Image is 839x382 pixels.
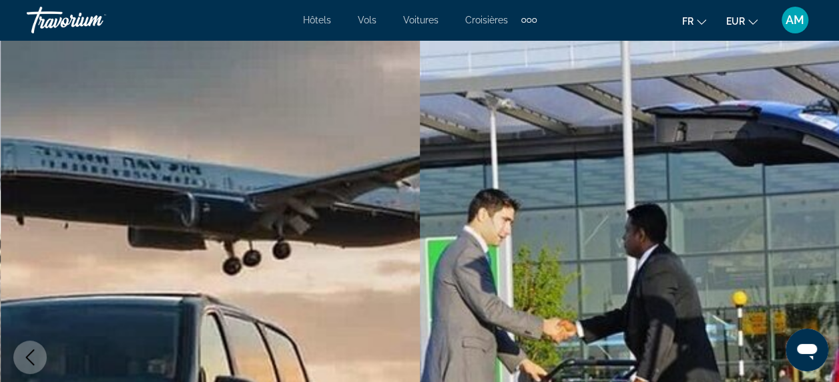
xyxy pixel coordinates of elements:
[13,341,47,374] button: Previous image
[358,15,376,25] a: Vols
[786,329,828,371] iframe: Bouton de lancement de la fenêtre de messagerie
[403,15,439,25] a: Voitures
[778,6,812,34] button: User Menu
[682,11,706,31] button: Change language
[303,15,331,25] a: Hôtels
[726,11,758,31] button: Change currency
[27,3,160,37] a: Travorium
[465,15,508,25] a: Croisières
[786,13,804,27] span: AM
[682,16,693,27] span: fr
[521,9,537,31] button: Extra navigation items
[726,16,745,27] span: EUR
